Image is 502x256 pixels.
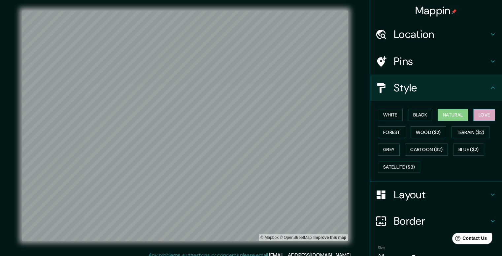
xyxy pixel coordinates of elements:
[394,188,489,201] h4: Layout
[260,235,279,240] a: Mapbox
[370,208,502,234] div: Border
[411,126,446,139] button: Wood ($2)
[394,214,489,228] h4: Border
[370,21,502,48] div: Location
[378,245,385,251] label: Size
[394,28,489,41] h4: Location
[452,9,457,14] img: pin-icon.png
[394,81,489,94] h4: Style
[415,4,457,17] h4: Mappin
[452,126,490,139] button: Terrain ($2)
[378,144,400,156] button: Grey
[378,161,420,173] button: Satellite ($3)
[408,109,433,121] button: Black
[443,230,495,249] iframe: Help widget launcher
[453,144,484,156] button: Blue ($2)
[378,126,405,139] button: Forest
[22,11,348,241] canvas: Map
[438,109,468,121] button: Natural
[370,75,502,101] div: Style
[378,109,403,121] button: White
[473,109,495,121] button: Love
[314,235,346,240] a: Map feedback
[280,235,312,240] a: OpenStreetMap
[405,144,448,156] button: Cartoon ($2)
[370,181,502,208] div: Layout
[370,48,502,75] div: Pins
[394,55,489,68] h4: Pins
